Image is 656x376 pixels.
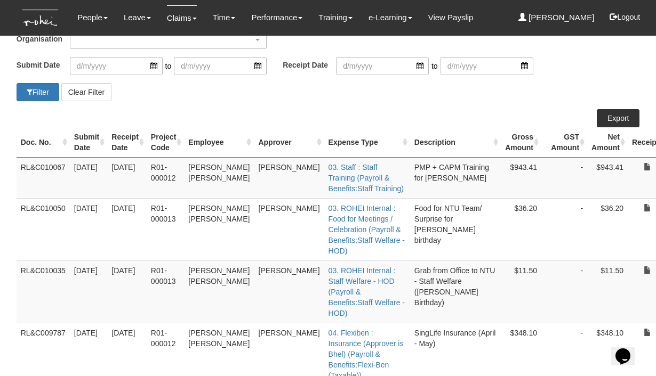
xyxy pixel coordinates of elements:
td: $36.20 [501,198,541,260]
a: Claims [167,5,197,30]
td: [DATE] [107,260,147,323]
th: Description : activate to sort column ascending [410,127,501,158]
td: $11.50 [587,260,628,323]
td: PMP + CAPM Training for [PERSON_NAME] [410,157,501,198]
span: to [163,57,174,75]
th: Net Amount : activate to sort column ascending [587,127,628,158]
td: [DATE] [107,198,147,260]
td: $36.20 [587,198,628,260]
td: Food for NTU Team/ Surprise for [PERSON_NAME] birthday [410,198,501,260]
a: 03. ROHEI Internal : Staff Welfare - HOD (Payroll & Benefits:Staff Welfare - HOD) [329,266,405,317]
th: Receipt Date : activate to sort column ascending [107,127,147,158]
button: Filter [17,83,59,101]
td: R01-000013 [147,260,184,323]
td: RL&C010050 [17,198,70,260]
td: [PERSON_NAME] [PERSON_NAME] [184,260,254,323]
a: People [77,5,108,30]
td: [PERSON_NAME] [254,157,324,198]
td: [PERSON_NAME] [254,260,324,323]
input: d/m/yyyy [70,57,163,75]
label: Submit Date [17,57,70,72]
a: 03. Staff : Staff Training (Payroll & Benefits:Staff Training) [329,163,404,193]
td: R01-000012 [147,157,184,198]
td: $11.50 [501,260,541,323]
td: - [541,260,587,323]
td: [DATE] [107,157,147,198]
button: Logout [602,4,647,30]
td: [PERSON_NAME] [PERSON_NAME] [184,198,254,260]
th: GST Amount : activate to sort column ascending [541,127,587,158]
td: R01-000013 [147,198,184,260]
td: [DATE] [70,260,107,323]
span: to [429,57,441,75]
a: View Payslip [428,5,474,30]
a: Training [318,5,353,30]
td: RL&C010035 [17,260,70,323]
td: $943.41 [587,157,628,198]
a: Leave [124,5,151,30]
th: Employee : activate to sort column ascending [184,127,254,158]
td: RL&C010067 [17,157,70,198]
th: Doc. No. : activate to sort column ascending [17,127,70,158]
a: Export [597,109,639,127]
td: - [541,198,587,260]
button: Clear Filter [61,83,111,101]
input: d/m/yyyy [336,57,429,75]
td: [DATE] [70,157,107,198]
th: Gross Amount : activate to sort column ascending [501,127,541,158]
a: 03. ROHEI Internal : Food for Meetings / Celebration (Payroll & Benefits:Staff Welfare - HOD) [329,204,405,255]
label: Receipt Date [283,57,336,72]
a: e-Learning [369,5,412,30]
a: Performance [251,5,302,30]
th: Submit Date : activate to sort column ascending [70,127,107,158]
td: - [541,157,587,198]
th: Expense Type : activate to sort column ascending [324,127,410,158]
td: [DATE] [70,198,107,260]
iframe: chat widget [611,333,645,365]
label: Organisation [17,31,70,46]
td: $943.41 [501,157,541,198]
td: [PERSON_NAME] [254,198,324,260]
th: Approver : activate to sort column ascending [254,127,324,158]
a: Time [213,5,236,30]
th: Project Code : activate to sort column ascending [147,127,184,158]
td: Grab from Office to NTU - Staff Welfare ([PERSON_NAME] Birthday) [410,260,501,323]
input: d/m/yyyy [441,57,533,75]
a: [PERSON_NAME] [518,5,595,30]
input: d/m/yyyy [174,57,267,75]
td: [PERSON_NAME] [PERSON_NAME] [184,157,254,198]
